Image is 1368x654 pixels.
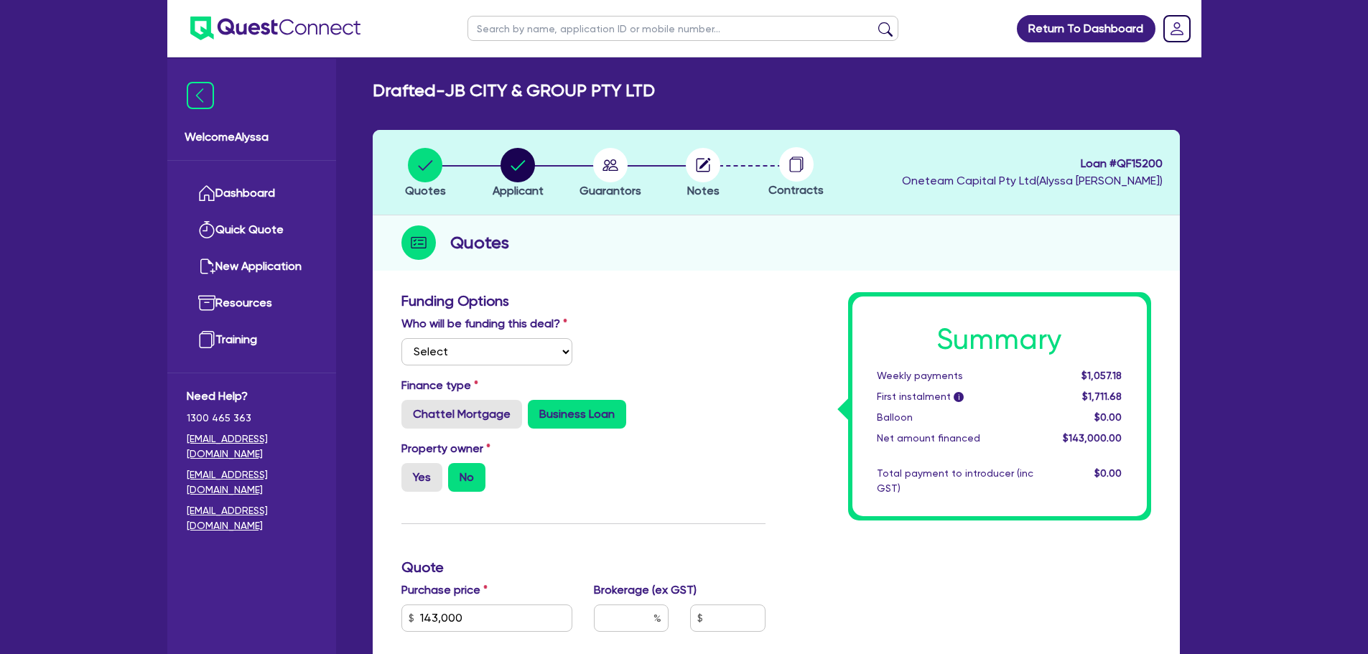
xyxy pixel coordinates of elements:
div: Weekly payments [866,368,1044,383]
label: Business Loan [528,400,626,429]
img: quest-connect-logo-blue [190,17,360,40]
span: $1,057.18 [1081,370,1122,381]
button: Quotes [404,147,447,200]
a: Dropdown toggle [1158,10,1196,47]
a: Resources [187,285,317,322]
label: No [448,463,485,492]
a: New Application [187,248,317,285]
span: $0.00 [1094,411,1122,423]
a: Dashboard [187,175,317,212]
span: $0.00 [1094,467,1122,479]
span: $143,000.00 [1063,432,1122,444]
button: Applicant [492,147,544,200]
span: Guarantors [580,184,641,197]
button: Notes [685,147,721,200]
img: step-icon [401,225,436,260]
span: Welcome Alyssa [185,129,319,146]
span: $1,711.68 [1082,391,1122,402]
div: Balloon [866,410,1044,425]
div: First instalment [866,389,1044,404]
div: Total payment to introducer (inc GST) [866,466,1044,496]
label: Property owner [401,440,490,457]
img: icon-menu-close [187,82,214,109]
span: Applicant [493,184,544,197]
a: [EMAIL_ADDRESS][DOMAIN_NAME] [187,503,317,533]
a: Return To Dashboard [1017,15,1155,42]
label: Yes [401,463,442,492]
span: Oneteam Capital Pty Ltd ( Alyssa [PERSON_NAME] ) [902,174,1163,187]
img: new-application [198,258,215,275]
span: Contracts [768,183,824,197]
img: quick-quote [198,221,215,238]
input: Search by name, application ID or mobile number... [467,16,898,41]
span: Quotes [405,184,446,197]
h3: Quote [401,559,766,576]
span: Loan # QF15200 [902,155,1163,172]
span: i [954,392,964,402]
h2: Quotes [450,230,509,256]
label: Who will be funding this deal? [401,315,567,332]
label: Purchase price [401,581,488,599]
a: [EMAIL_ADDRESS][DOMAIN_NAME] [187,467,317,497]
h2: Drafted - JB CITY & GROUP PTY LTD [373,80,655,101]
div: Net amount financed [866,431,1044,446]
span: Need Help? [187,388,317,405]
h3: Funding Options [401,292,766,309]
a: Quick Quote [187,212,317,248]
label: Finance type [401,377,478,394]
button: Guarantors [579,147,642,200]
label: Chattel Mortgage [401,400,522,429]
span: 1300 465 363 [187,411,317,426]
a: Training [187,322,317,358]
label: Brokerage (ex GST) [594,581,697,599]
a: [EMAIL_ADDRESS][DOMAIN_NAME] [187,431,317,462]
span: Notes [687,184,720,197]
img: resources [198,294,215,312]
img: training [198,331,215,348]
h1: Summary [877,322,1122,357]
